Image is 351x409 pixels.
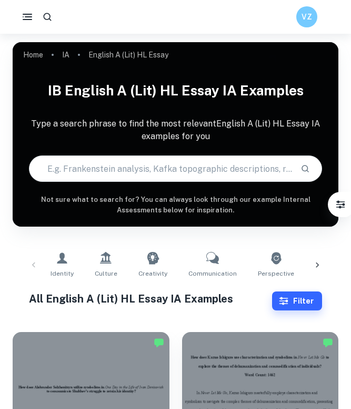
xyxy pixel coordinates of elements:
button: Filter [272,291,322,310]
span: Communication [188,269,237,278]
input: E.g. Frankenstein analysis, Kafka topographic descriptions, reader's perception... [29,154,292,183]
span: Creativity [138,269,167,278]
button: Filter [330,194,351,215]
button: VZ [296,6,317,27]
h1: IB English A (Lit) HL Essay IA examples [13,76,338,105]
h6: VZ [301,11,313,23]
img: Marked [323,337,333,348]
p: Type a search phrase to find the most relevant English A (Lit) HL Essay IA examples for you [13,118,338,143]
img: Marked [154,337,164,348]
h1: All English A (Lit) HL Essay IA Examples [29,291,272,307]
a: IA [62,47,69,62]
h6: Not sure what to search for? You can always look through our example Internal Assessments below f... [13,194,338,216]
p: English A (Lit) HL Essay [88,49,168,61]
button: Search [296,160,314,178]
span: Identity [51,269,74,278]
span: Culture [95,269,117,278]
a: Home [23,47,43,62]
span: Perspective [258,269,294,278]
